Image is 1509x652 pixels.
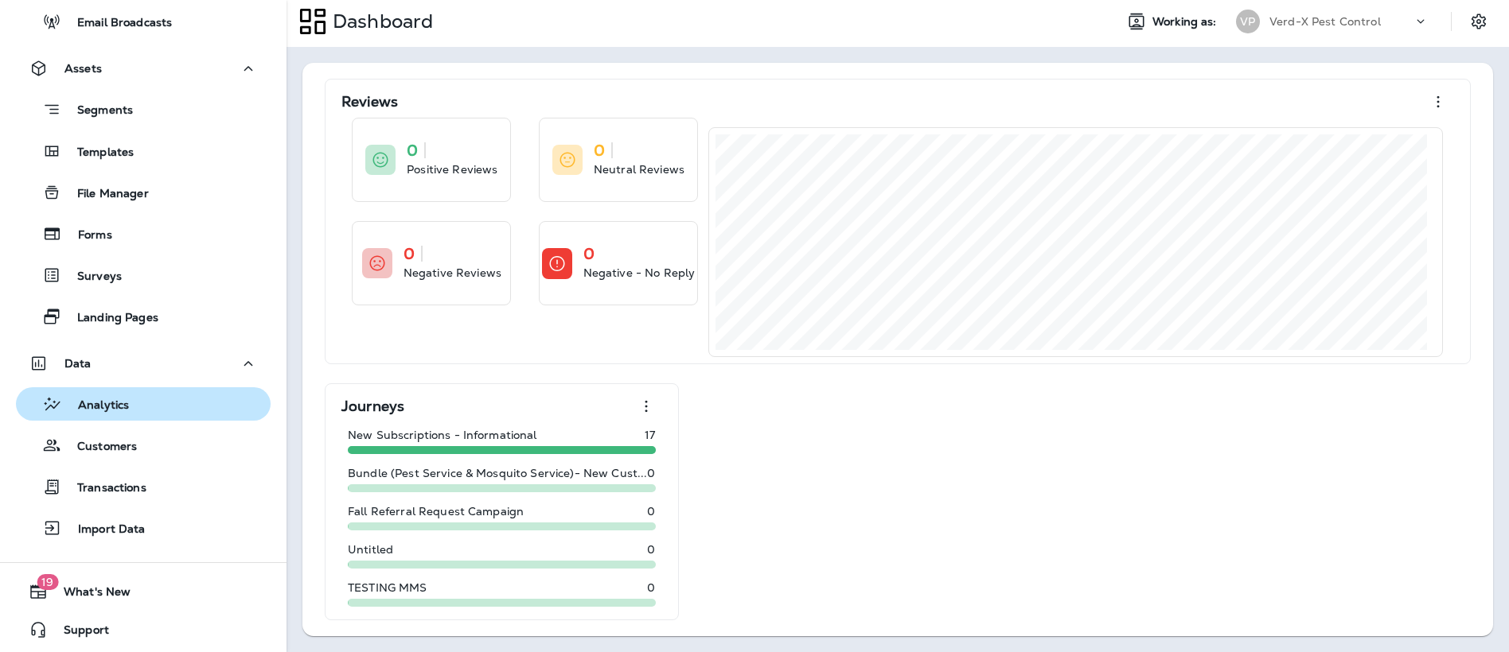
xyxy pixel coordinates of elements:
[407,161,497,177] p: Positive Reviews
[16,429,271,462] button: Customers
[348,543,393,556] p: Untitled
[16,470,271,503] button: Transactions
[341,94,398,110] p: Reviews
[61,146,134,161] p: Templates
[647,543,655,556] p: 0
[61,187,149,202] p: File Manager
[1464,7,1493,36] button: Settings
[61,481,146,496] p: Transactions
[645,429,655,441] p: 17
[583,246,595,262] p: 0
[16,387,271,421] button: Analytics
[583,265,696,281] p: Negative - No Reply
[348,429,537,441] p: New Subscriptions - Informational
[348,467,647,479] p: Bundle (Pest Service & Mosquito Service)- New Cust...
[647,505,655,518] p: 0
[348,581,427,594] p: TESTING MMS
[62,228,112,243] p: Forms
[16,614,271,646] button: Support
[647,581,655,594] p: 0
[16,258,271,292] button: Surveys
[404,265,501,281] p: Negative Reviews
[61,16,172,31] p: Email Broadcasts
[16,347,271,379] button: Data
[16,134,271,168] button: Templates
[16,576,271,607] button: 19What's New
[48,585,131,604] span: What's New
[16,511,271,545] button: Import Data
[594,142,605,158] p: 0
[348,505,524,518] p: Fall Referral Request Campaign
[16,52,271,84] button: Assets
[16,176,271,209] button: File Manager
[62,398,129,413] p: Analytics
[341,398,404,414] p: Journeys
[16,5,271,38] button: Email Broadcasts
[64,62,102,75] p: Assets
[16,217,271,250] button: Forms
[16,300,271,333] button: Landing Pages
[16,92,271,126] button: Segments
[62,522,146,538] p: Import Data
[647,467,655,479] p: 0
[64,357,92,370] p: Data
[404,246,415,262] p: 0
[37,574,58,590] span: 19
[1269,15,1381,28] p: Verd-X Pest Control
[61,103,133,119] p: Segments
[326,10,433,33] p: Dashboard
[61,311,158,326] p: Landing Pages
[1152,15,1220,29] span: Working as:
[1236,10,1260,33] div: VP
[61,270,122,285] p: Surveys
[594,161,684,177] p: Neutral Reviews
[61,440,137,455] p: Customers
[407,142,418,158] p: 0
[48,623,109,642] span: Support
